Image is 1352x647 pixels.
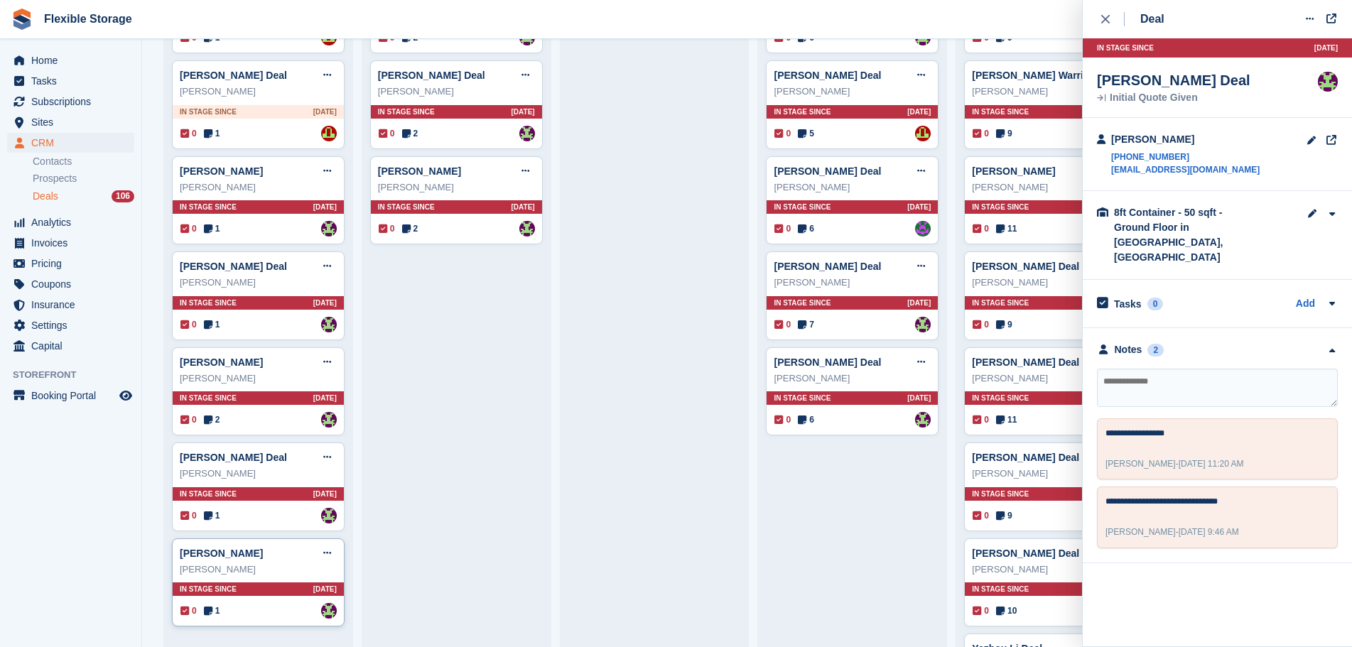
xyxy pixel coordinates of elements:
[907,298,931,308] span: [DATE]
[907,393,931,403] span: [DATE]
[774,261,881,272] a: [PERSON_NAME] Deal
[180,562,337,577] div: [PERSON_NAME]
[1296,296,1315,312] a: Add
[112,190,134,202] div: 106
[774,85,931,99] div: [PERSON_NAME]
[774,413,791,426] span: 0
[313,202,337,212] span: [DATE]
[972,107,1029,117] span: In stage since
[972,357,1079,368] a: [PERSON_NAME] Deal
[972,180,1129,195] div: [PERSON_NAME]
[996,509,1012,522] span: 9
[378,180,535,195] div: [PERSON_NAME]
[180,70,287,81] a: [PERSON_NAME] Deal
[1105,527,1176,537] span: [PERSON_NAME]
[11,9,33,30] img: stora-icon-8386f47178a22dfd0bd8f6a31ec36ba5ce8667c1dd55bd0f319d3a0aa187defe.svg
[1105,459,1176,469] span: [PERSON_NAME]
[204,413,220,426] span: 2
[1318,72,1338,92] a: Rachael Fisher
[180,413,197,426] span: 0
[774,127,791,140] span: 0
[378,165,461,177] a: [PERSON_NAME]
[774,165,881,177] a: [PERSON_NAME] Deal
[7,295,134,315] a: menu
[180,107,237,117] span: In stage since
[915,126,931,141] img: David Jones
[33,189,134,204] a: Deals 106
[915,412,931,428] img: Rachael Fisher
[972,85,1129,99] div: [PERSON_NAME]
[1105,526,1239,538] div: -
[180,371,337,386] div: [PERSON_NAME]
[180,509,197,522] span: 0
[519,126,535,141] a: Rachael Fisher
[907,202,931,212] span: [DATE]
[972,584,1029,594] span: In stage since
[31,274,117,294] span: Coupons
[1097,43,1154,53] span: In stage since
[378,107,435,117] span: In stage since
[7,254,134,273] a: menu
[379,222,395,235] span: 0
[519,221,535,236] a: Rachael Fisher
[972,371,1129,386] div: [PERSON_NAME]
[973,509,989,522] span: 0
[798,413,814,426] span: 6
[31,71,117,91] span: Tasks
[996,413,1017,426] span: 11
[180,548,263,559] a: [PERSON_NAME]
[972,202,1029,212] span: In stage since
[402,222,418,235] span: 2
[972,548,1079,559] a: [PERSON_NAME] Deal
[972,452,1079,463] a: [PERSON_NAME] Deal
[321,603,337,619] a: Rachael Fisher
[180,452,287,463] a: [PERSON_NAME] Deal
[33,171,134,186] a: Prospects
[180,127,197,140] span: 0
[117,387,134,404] a: Preview store
[1147,298,1164,310] div: 0
[915,221,931,236] img: Daniel Douglas
[7,274,134,294] a: menu
[180,357,263,368] a: [PERSON_NAME]
[38,7,138,31] a: Flexible Storage
[1179,459,1244,469] span: [DATE] 11:20 AM
[915,317,931,332] img: Rachael Fisher
[1111,132,1260,147] div: [PERSON_NAME]
[180,604,197,617] span: 0
[774,371,931,386] div: [PERSON_NAME]
[378,85,535,99] div: [PERSON_NAME]
[798,222,814,235] span: 6
[31,212,117,232] span: Analytics
[180,222,197,235] span: 0
[31,112,117,132] span: Sites
[972,261,1079,272] a: [PERSON_NAME] Deal
[1147,344,1164,357] div: 2
[774,70,881,81] a: [PERSON_NAME] Deal
[33,190,58,203] span: Deals
[7,71,134,91] a: menu
[321,508,337,523] img: Rachael Fisher
[321,221,337,236] img: Rachael Fisher
[907,107,931,117] span: [DATE]
[972,489,1029,499] span: In stage since
[972,393,1029,403] span: In stage since
[7,336,134,356] a: menu
[313,107,337,117] span: [DATE]
[321,412,337,428] a: Rachael Fisher
[313,298,337,308] span: [DATE]
[31,386,117,406] span: Booking Portal
[7,212,134,232] a: menu
[204,222,220,235] span: 1
[996,604,1017,617] span: 10
[379,127,395,140] span: 0
[798,318,814,331] span: 7
[180,393,237,403] span: In stage since
[7,386,134,406] a: menu
[33,155,134,168] a: Contacts
[31,92,117,112] span: Subscriptions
